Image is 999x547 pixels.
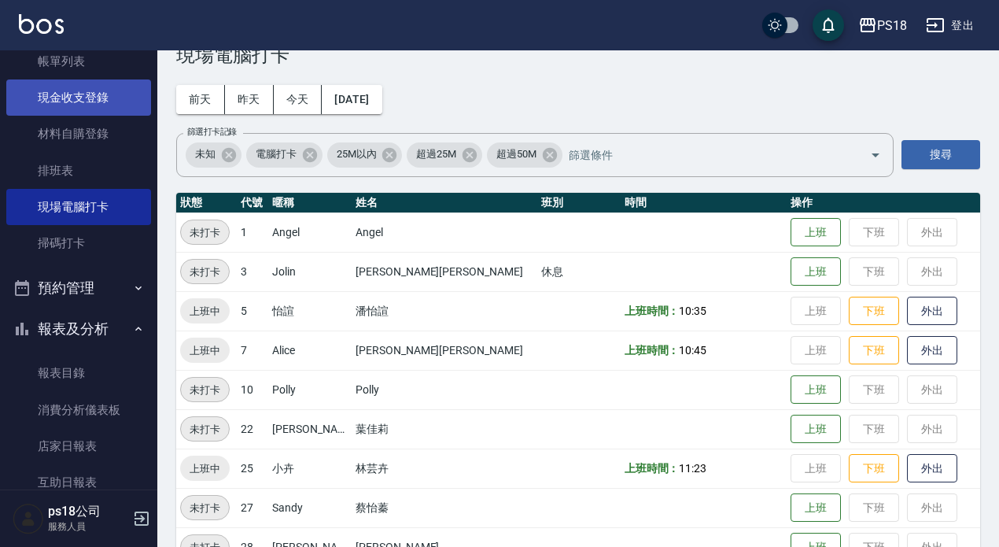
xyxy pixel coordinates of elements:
[237,331,268,370] td: 7
[849,454,899,483] button: 下班
[352,193,537,213] th: 姓名
[176,193,237,213] th: 狀態
[186,146,225,162] span: 未知
[6,43,151,79] a: 帳單列表
[176,44,980,66] h3: 現場電腦打卡
[181,224,229,241] span: 未打卡
[787,193,980,213] th: 操作
[322,85,382,114] button: [DATE]
[6,79,151,116] a: 現金收支登錄
[791,218,841,247] button: 上班
[6,268,151,309] button: 預約管理
[268,449,352,488] td: 小卉
[237,370,268,409] td: 10
[268,252,352,291] td: Jolin
[327,142,403,168] div: 25M以內
[6,392,151,428] a: 消費分析儀表板
[537,252,621,291] td: 休息
[6,355,151,391] a: 報表目錄
[537,193,621,213] th: 班別
[487,146,546,162] span: 超過50M
[181,382,229,398] span: 未打卡
[877,16,907,35] div: PS18
[268,291,352,331] td: 怡諠
[920,11,980,40] button: 登出
[352,252,537,291] td: [PERSON_NAME][PERSON_NAME]
[907,336,957,365] button: 外出
[246,146,306,162] span: 電腦打卡
[6,309,151,349] button: 報表及分析
[352,370,537,409] td: Polly
[407,146,466,162] span: 超過25M
[352,213,537,252] td: Angel
[352,291,537,331] td: 潘怡諠
[852,9,913,42] button: PS18
[19,14,64,34] img: Logo
[679,305,706,317] span: 10:35
[352,409,537,449] td: 葉佳莉
[237,449,268,488] td: 25
[237,213,268,252] td: 1
[268,409,352,449] td: [PERSON_NAME]
[6,464,151,501] a: 互助日報表
[187,126,237,138] label: 篩選打卡記錄
[6,225,151,261] a: 掃碼打卡
[13,503,44,534] img: Person
[237,291,268,331] td: 5
[237,193,268,213] th: 代號
[6,153,151,189] a: 排班表
[813,9,844,41] button: save
[352,488,537,527] td: 蔡怡蓁
[6,428,151,464] a: 店家日報表
[352,449,537,488] td: 林芸卉
[791,493,841,523] button: 上班
[621,193,787,213] th: 時間
[268,488,352,527] td: Sandy
[237,488,268,527] td: 27
[268,370,352,409] td: Polly
[791,415,841,444] button: 上班
[225,85,274,114] button: 昨天
[791,257,841,286] button: 上班
[268,331,352,370] td: Alice
[180,303,230,320] span: 上班中
[6,116,151,152] a: 材料自購登錄
[791,375,841,405] button: 上班
[901,140,980,169] button: 搜尋
[849,336,899,365] button: 下班
[6,189,151,225] a: 現場電腦打卡
[180,460,230,477] span: 上班中
[268,213,352,252] td: Angel
[907,297,957,326] button: 外出
[48,519,128,534] p: 服務人員
[679,462,706,475] span: 11:23
[863,142,888,168] button: Open
[352,331,537,370] td: [PERSON_NAME][PERSON_NAME]
[907,454,957,483] button: 外出
[181,264,229,280] span: 未打卡
[268,193,352,213] th: 暱稱
[407,142,482,168] div: 超過25M
[237,252,268,291] td: 3
[625,344,680,357] b: 上班時間：
[487,142,562,168] div: 超過50M
[246,142,323,168] div: 電腦打卡
[181,421,229,438] span: 未打卡
[181,500,229,516] span: 未打卡
[274,85,323,114] button: 今天
[679,344,706,357] span: 10:45
[176,85,225,114] button: 前天
[625,462,680,475] b: 上班時間：
[48,504,128,519] h5: ps18公司
[625,305,680,317] b: 上班時間：
[565,141,842,168] input: 篩選條件
[849,297,899,326] button: 下班
[237,409,268,449] td: 22
[186,142,241,168] div: 未知
[180,342,230,359] span: 上班中
[327,146,386,162] span: 25M以內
